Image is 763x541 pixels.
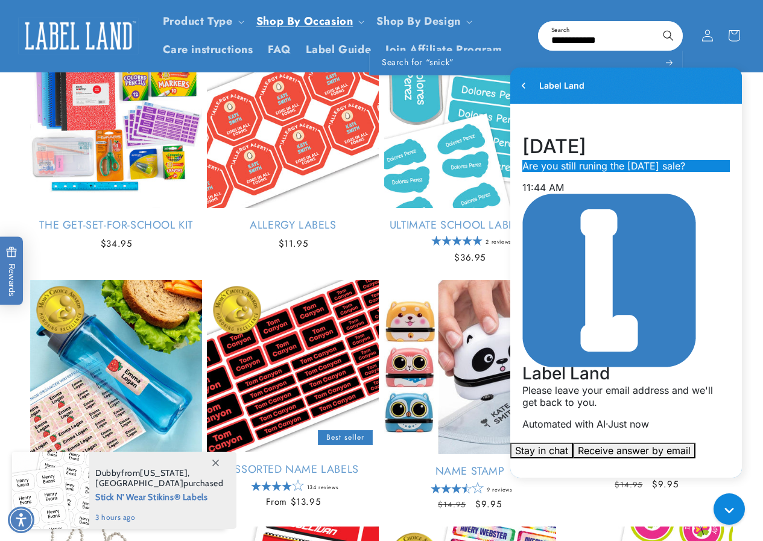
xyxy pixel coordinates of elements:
a: Name Stamp [384,464,556,478]
iframe: Gorgias live chat window [501,62,751,487]
button: Search [655,22,682,49]
span: Rewards [6,246,17,296]
a: Product Type [163,13,233,29]
span: Care instructions [163,43,253,57]
span: Join Affiliate Program [385,43,502,57]
div: Accessibility Menu [8,507,34,533]
summary: Product Type [156,7,249,36]
span: Search for “snick” [382,57,454,69]
a: FAQ [261,36,299,64]
img: Label Land [18,17,139,54]
span: Stick N' Wear Stikins® Labels [95,489,224,504]
span: from , purchased [95,468,224,489]
a: Shop By Design [376,13,460,29]
a: Assorted Name Labels [207,463,379,476]
a: Label Guide [299,36,379,64]
iframe: Sign Up via Text for Offers [10,445,153,481]
iframe: Gorgias live chat messenger [708,489,751,529]
span: Label Guide [306,43,372,57]
span: [GEOGRAPHIC_DATA] [95,478,183,489]
summary: Shop By Design [369,7,476,36]
a: Care instructions [156,36,261,64]
button: Clear search term [628,22,655,49]
a: The Get-Set-for-School Kit [30,218,202,232]
a: Join Affiliate Program [378,36,509,64]
summary: Shop By Occasion [249,7,370,36]
span: [US_STATE] [140,467,188,478]
a: Ultimate School Label Pack [384,218,556,232]
span: 3 hours ago [95,512,224,523]
a: Allergy Labels [207,218,379,232]
span: FAQ [268,43,291,57]
a: Label Land [14,13,144,59]
span: Shop By Occasion [256,14,353,28]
